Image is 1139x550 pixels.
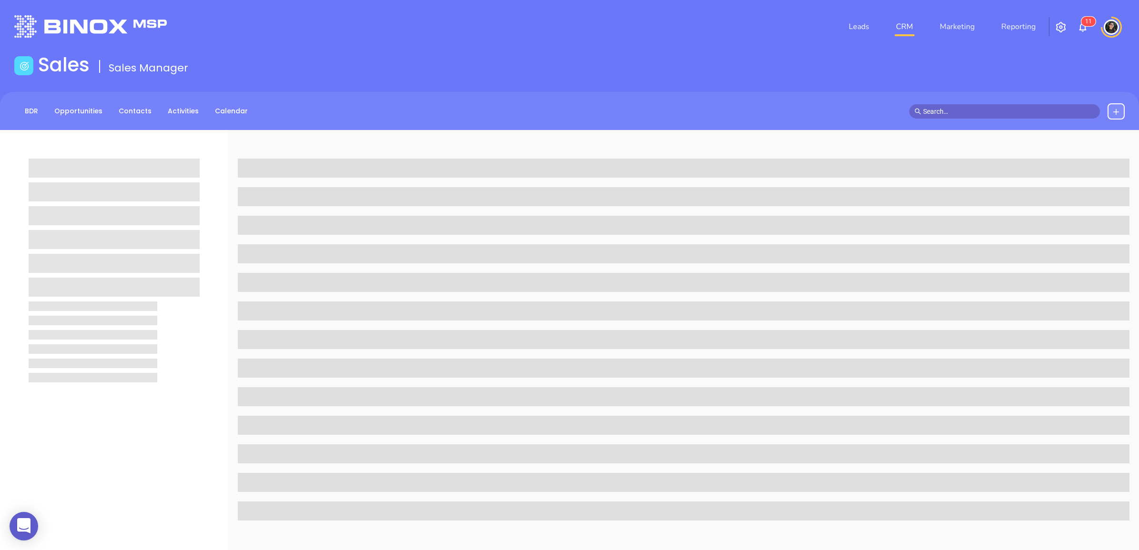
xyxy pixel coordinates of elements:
a: BDR [19,103,44,119]
a: Leads [845,17,873,36]
a: CRM [892,17,917,36]
h1: Sales [38,53,90,76]
a: Marketing [936,17,978,36]
a: Activities [162,103,204,119]
a: Contacts [113,103,157,119]
a: Calendar [209,103,254,119]
a: Opportunities [49,103,108,119]
span: 1 [1085,18,1088,25]
span: search [915,108,921,115]
input: Search… [923,106,1095,117]
img: iconSetting [1055,21,1067,33]
img: iconNotification [1077,21,1088,33]
span: Sales Manager [109,60,188,75]
span: 1 [1088,18,1092,25]
img: user [1104,20,1119,35]
img: logo [14,15,167,38]
sup: 11 [1081,17,1096,26]
a: Reporting [997,17,1039,36]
